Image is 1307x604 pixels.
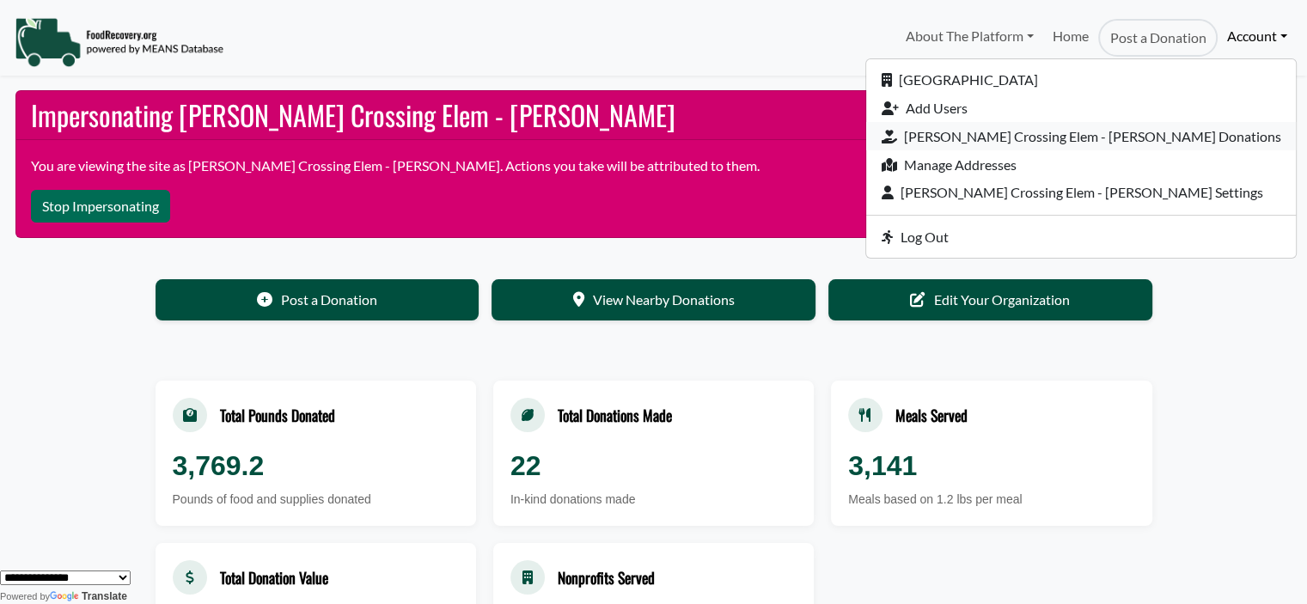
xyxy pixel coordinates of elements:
[866,223,1296,251] a: Log Out
[848,491,1134,509] div: Meals based on 1.2 lbs per meal
[866,66,1296,95] a: [GEOGRAPHIC_DATA]
[50,590,127,602] a: Translate
[220,404,335,426] div: Total Pounds Donated
[558,566,655,589] div: Nonprofits Served
[866,150,1296,179] a: Manage Addresses
[173,491,459,509] div: Pounds of food and supplies donated
[828,279,1152,320] a: Edit Your Organization
[492,279,815,320] a: View Nearby Donations
[50,591,82,603] img: Google Translate
[1218,19,1297,53] a: Account
[156,279,479,320] a: Post a Donation
[16,91,1292,140] h2: Impersonating [PERSON_NAME] Crossing Elem - [PERSON_NAME]
[15,16,223,68] img: NavigationLogo_FoodRecovery-91c16205cd0af1ed486a0f1a7774a6544ea792ac00100771e7dd3ec7c0e58e41.png
[866,179,1296,207] a: [PERSON_NAME] Crossing Elem - [PERSON_NAME] Settings
[510,491,797,509] div: In-kind donations made
[895,19,1042,53] a: About The Platform
[895,404,968,426] div: Meals Served
[848,445,1134,486] div: 3,141
[1043,19,1098,57] a: Home
[866,122,1296,150] a: [PERSON_NAME] Crossing Elem - [PERSON_NAME] Donations
[173,445,459,486] div: 3,769.2
[1098,19,1217,57] a: Post a Donation
[866,95,1296,123] a: Add Users
[31,190,170,223] button: Stop Impersonating
[31,156,1276,176] p: You are viewing the site as [PERSON_NAME] Crossing Elem - [PERSON_NAME]. Actions you take will be...
[510,445,797,486] div: 22
[558,404,672,426] div: Total Donations Made
[220,566,328,589] div: Total Donation Value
